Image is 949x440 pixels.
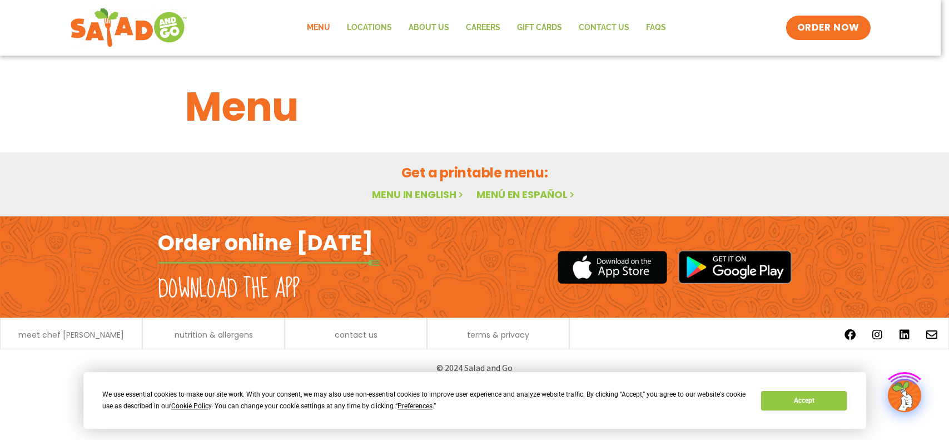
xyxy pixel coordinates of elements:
[158,274,300,305] h2: Download the app
[678,250,792,284] img: google_play
[335,331,377,339] a: contact us
[171,402,211,410] span: Cookie Policy
[372,187,465,201] a: Menu in English
[398,402,433,410] span: Preferences
[797,21,859,34] span: ORDER NOW
[558,249,667,285] img: appstore
[299,15,674,41] nav: Menu
[299,15,339,41] a: Menu
[158,229,373,256] h2: Order online [DATE]
[786,16,871,40] a: ORDER NOW
[158,260,380,266] img: fork
[83,372,866,429] div: Cookie Consent Prompt
[18,331,124,339] a: meet chef [PERSON_NAME]
[70,6,187,50] img: new-SAG-logo-768×292
[638,15,674,41] a: FAQs
[185,163,764,182] h2: Get a printable menu:
[185,77,764,137] h1: Menu
[400,15,458,41] a: About Us
[761,391,847,411] button: Accept
[570,15,638,41] a: Contact Us
[458,15,509,41] a: Careers
[102,389,748,412] div: We use essential cookies to make our site work. With your consent, we may also use non-essential ...
[509,15,570,41] a: GIFT CARDS
[175,331,253,339] a: nutrition & allergens
[476,187,577,201] a: Menú en español
[467,331,529,339] a: terms & privacy
[339,15,400,41] a: Locations
[163,360,786,375] p: © 2024 Salad and Go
